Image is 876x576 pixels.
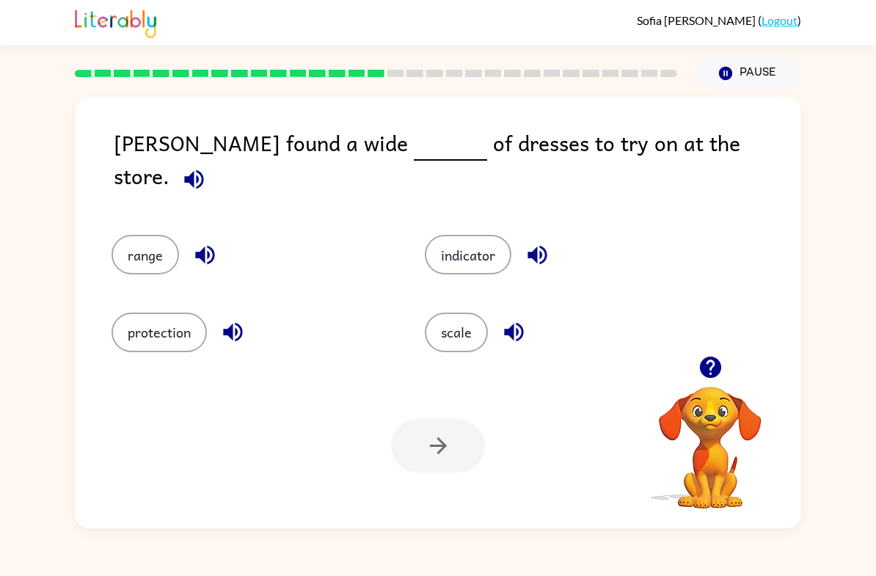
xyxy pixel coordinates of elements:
div: [PERSON_NAME] found a wide of dresses to try on at the store. [114,126,801,205]
button: Pause [695,56,801,90]
button: indicator [425,235,511,274]
img: Literably [75,6,156,38]
a: Logout [762,13,797,27]
video: Your browser must support playing .mp4 files to use Literably. Please try using another browser. [637,364,784,511]
div: ( ) [637,13,801,27]
button: scale [425,313,488,352]
button: protection [112,313,207,352]
span: Sofia [PERSON_NAME] [637,13,758,27]
button: range [112,235,179,274]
